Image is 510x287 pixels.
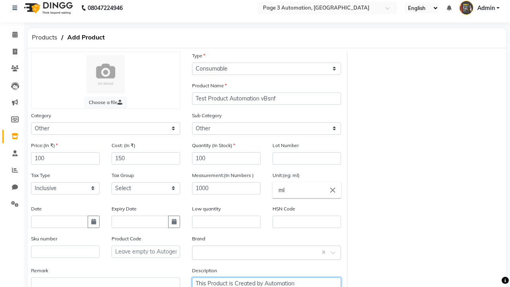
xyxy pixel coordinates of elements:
label: Expiry Date [112,205,137,212]
label: Tax Type [31,172,50,179]
label: Cost: (In ₹) [112,142,135,149]
label: HSN Code [273,205,295,212]
label: Remark [31,267,48,274]
label: Lot Number [273,142,299,149]
label: Measurement:(In Numbers ) [192,172,254,179]
label: Category [31,112,51,119]
img: Cinque Terre [86,55,125,93]
label: Brand [192,235,205,242]
label: Description [192,267,217,274]
label: Price:(In ₹) [31,142,58,149]
label: Choose a file [84,96,127,108]
span: Add Product [63,30,109,45]
label: Quantity (In Stock) [192,142,235,149]
label: Unit:(eg: ml) [273,172,300,179]
label: Sub Category [192,112,222,119]
i: Close [328,186,337,195]
span: Clear all [322,248,328,257]
label: Low quantity [192,205,221,212]
label: Product Name [192,82,227,89]
label: Type [192,52,205,59]
label: Date [31,205,42,212]
label: Product Code [112,235,141,242]
span: Admin [477,4,495,12]
label: Sku number [31,235,57,242]
label: Tax Group [112,172,134,179]
span: Products [28,30,61,45]
input: Leave empty to Autogenerate [112,246,180,258]
img: Admin [459,1,473,15]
